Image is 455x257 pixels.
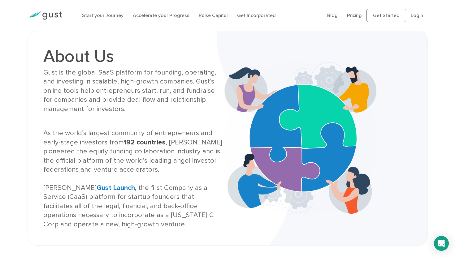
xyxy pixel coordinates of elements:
[434,236,449,251] div: Open Intercom Messenger
[237,12,276,18] a: Get Incorporated
[28,11,62,20] img: Gust Logo
[217,31,427,245] img: About Us Banner Bg
[411,12,423,18] a: Login
[82,12,123,18] a: Start your Journey
[43,129,223,229] div: As the world’s largest community of entrepreneurs and early-stage investors from , [PERSON_NAME] ...
[133,12,189,18] a: Accelerate your Progress
[199,12,228,18] a: Raise Capital
[97,184,135,192] a: Gust Launch
[43,48,223,65] h1: About Us
[347,12,362,18] a: Pricing
[327,12,338,18] a: Blog
[43,68,223,114] div: Gust is the global SaaS platform for founding, operating, and investing in scalable, high-growth ...
[366,9,406,22] a: Get Started
[124,138,166,146] strong: 192 countries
